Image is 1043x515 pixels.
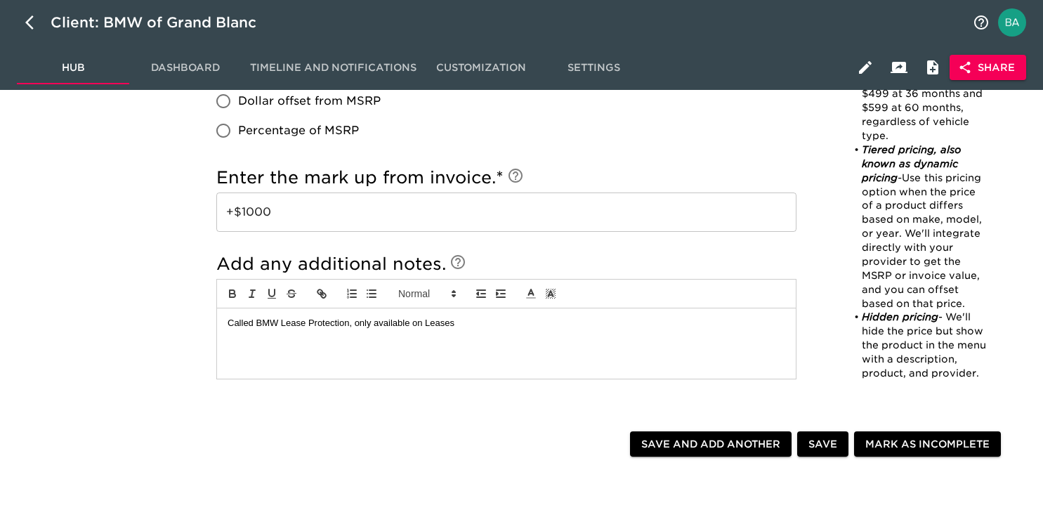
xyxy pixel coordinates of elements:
button: notifications [964,6,998,39]
button: Save and Add Another [630,431,792,457]
h5: Enter the mark up from invoice. [216,167,796,189]
button: Internal Notes and Comments [916,51,950,84]
span: Share [961,59,1015,77]
li: - We'll hide the price but show the product in the menu with a description, product, and provider. [847,311,988,381]
button: Edit Hub [848,51,882,84]
li: Use this pricing option when the price of a product differs based on make, model, or year. We'll ... [847,143,988,311]
span: Mark as Incomplete [865,436,990,453]
img: Profile [998,8,1026,37]
span: Save [808,436,837,453]
span: Save and Add Another [641,436,780,453]
button: Mark as Incomplete [854,431,1001,457]
em: - [898,172,902,183]
span: Timeline and Notifications [250,59,416,77]
span: Dashboard [138,59,233,77]
input: Example: +$1000 [216,193,796,232]
span: Dollar offset from MSRP [238,93,381,110]
h5: Add any additional notes. [216,253,796,275]
button: Client View [882,51,916,84]
em: Tiered pricing, also known as dynamic pricing [862,144,964,183]
span: Hub [25,59,121,77]
button: Share [950,55,1026,81]
em: Hidden pricing [862,312,938,323]
span: Percentage of MSRP [238,122,359,139]
p: Called BMW Lease Protection, only available on Leases [228,317,785,330]
span: Settings [546,59,641,77]
div: Client: BMW of Grand Blanc [51,11,276,34]
button: Save [797,431,848,457]
span: Customization [433,59,529,77]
